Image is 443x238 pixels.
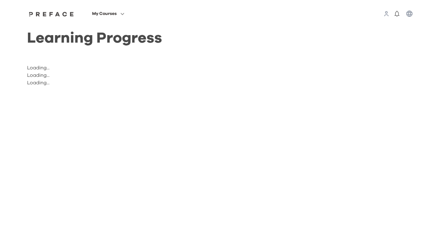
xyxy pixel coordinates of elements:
[27,79,280,86] p: Loading...
[27,35,280,42] h1: Learning Progress
[27,11,75,16] a: Preface Logo
[27,72,280,79] p: Loading...
[90,10,126,18] button: My Courses
[27,12,75,16] img: Preface Logo
[27,64,280,72] p: Loading...
[92,10,117,17] span: My Courses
